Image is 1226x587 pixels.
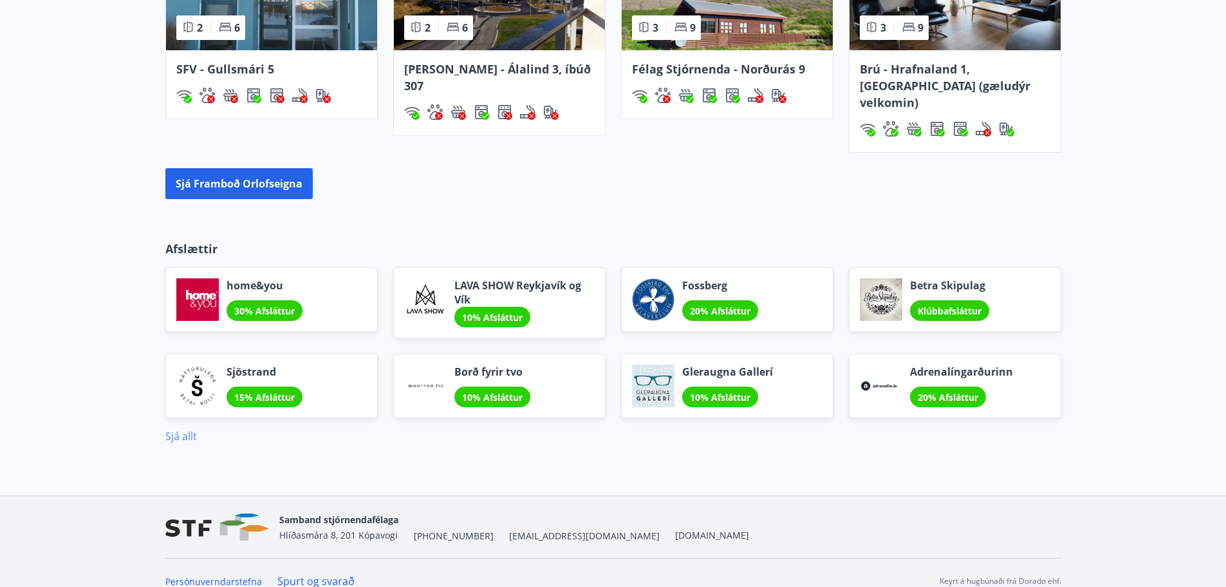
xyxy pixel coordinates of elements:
[682,278,758,293] span: Fossberg
[462,311,523,323] span: 10% Afsláttur
[165,168,313,199] button: Sjá framboð orlofseigna
[690,305,750,317] span: 20% Afsláttur
[246,88,261,103] div: Þvottavél
[999,121,1014,137] div: Hleðslustöð fyrir rafbíla
[725,88,740,103] img: hddCLTAnxqFUMr1fxmbGG8zWilo2syolR0f9UjPn.svg
[725,88,740,103] div: Þurrkari
[940,575,1061,587] p: Keyrt á hugbúnaði frá Dorado ehf.
[223,88,238,103] img: h89QDIuHlAdpqTriuIvuEWkTH976fOgBEOOeu1mi.svg
[883,121,898,137] img: pxcaIm5dSOV3FS4whs1soiYWTwFQvksT25a9J10C.svg
[678,88,694,103] img: h89QDIuHlAdpqTriuIvuEWkTH976fOgBEOOeu1mi.svg
[497,104,512,120] img: hddCLTAnxqFUMr1fxmbGG8zWilo2syolR0f9UjPn.svg
[860,61,1030,110] span: Brú - Hrafnaland 1, [GEOGRAPHIC_DATA] (gæludýr velkomin)
[906,121,922,137] div: Heitur pottur
[223,88,238,103] div: Heitur pottur
[404,61,591,93] span: [PERSON_NAME] - Álalind 3, íbúð 307
[860,121,875,137] div: Þráðlaust net
[682,365,773,379] span: Gleraugna Gallerí
[462,391,523,403] span: 10% Afsláttur
[771,88,786,103] img: nH7E6Gw2rvWFb8XaSdRp44dhkQaj4PJkOoRYItBQ.svg
[234,391,295,403] span: 15% Afsláttur
[165,240,1061,257] p: Afslættir
[748,88,763,103] div: Reykingar / Vape
[227,365,302,379] span: Sjöstrand
[952,121,968,137] img: hddCLTAnxqFUMr1fxmbGG8zWilo2syolR0f9UjPn.svg
[701,88,717,103] img: Dl16BY4EX9PAW649lg1C3oBuIaAsR6QVDQBO2cTm.svg
[176,88,192,103] div: Þráðlaust net
[200,88,215,103] img: pxcaIm5dSOV3FS4whs1soiYWTwFQvksT25a9J10C.svg
[279,514,398,526] span: Samband stjórnendafélaga
[234,305,295,317] span: 30% Afsláttur
[675,529,749,541] a: [DOMAIN_NAME]
[292,88,308,103] img: QNIUl6Cv9L9rHgMXwuzGLuiJOj7RKqxk9mBFPqjq.svg
[906,121,922,137] img: h89QDIuHlAdpqTriuIvuEWkTH976fOgBEOOeu1mi.svg
[653,21,658,35] span: 3
[450,104,466,120] img: h89QDIuHlAdpqTriuIvuEWkTH976fOgBEOOeu1mi.svg
[269,88,284,103] div: Þurrkari
[543,104,559,120] div: Hleðslustöð fyrir rafbíla
[910,365,1013,379] span: Adrenalíngarðurinn
[520,104,535,120] div: Reykingar / Vape
[227,278,302,293] span: home&you
[165,514,269,541] img: vjCaq2fThgY3EUYqSgpjEiBg6WP39ov69hlhuPVN.png
[292,88,308,103] div: Reykingar / Vape
[860,121,875,137] img: HJRyFFsYp6qjeUYhR4dAD8CaCEsnIFYZ05miwXoh.svg
[234,21,240,35] span: 6
[176,61,274,77] span: SFV - Gullsmári 5
[165,429,197,443] a: Sjá allt
[279,529,398,541] span: Hlíðasmára 8, 201 Kópavogi
[976,121,991,137] img: QNIUl6Cv9L9rHgMXwuzGLuiJOj7RKqxk9mBFPqjq.svg
[454,278,595,307] span: LAVA SHOW Reykjavík og Vík
[474,104,489,120] div: Þvottavél
[918,21,924,35] span: 9
[910,278,989,293] span: Betra Skipulag
[462,21,468,35] span: 6
[497,104,512,120] div: Þurrkari
[880,21,886,35] span: 3
[701,88,717,103] div: Þvottavél
[246,88,261,103] img: Dl16BY4EX9PAW649lg1C3oBuIaAsR6QVDQBO2cTm.svg
[197,21,203,35] span: 2
[200,88,215,103] div: Gæludýr
[918,391,978,403] span: 20% Afsláttur
[425,21,431,35] span: 2
[655,88,671,103] div: Gæludýr
[918,305,981,317] span: Klúbbafsláttur
[543,104,559,120] img: nH7E6Gw2rvWFb8XaSdRp44dhkQaj4PJkOoRYItBQ.svg
[748,88,763,103] img: QNIUl6Cv9L9rHgMXwuzGLuiJOj7RKqxk9mBFPqjq.svg
[509,530,660,543] span: [EMAIL_ADDRESS][DOMAIN_NAME]
[315,88,331,103] img: nH7E6Gw2rvWFb8XaSdRp44dhkQaj4PJkOoRYItBQ.svg
[454,365,530,379] span: Borð fyrir tvo
[427,104,443,120] img: pxcaIm5dSOV3FS4whs1soiYWTwFQvksT25a9J10C.svg
[929,121,945,137] div: Þvottavél
[269,88,284,103] img: hddCLTAnxqFUMr1fxmbGG8zWilo2syolR0f9UjPn.svg
[632,88,647,103] img: HJRyFFsYp6qjeUYhR4dAD8CaCEsnIFYZ05miwXoh.svg
[414,530,494,543] span: [PHONE_NUMBER]
[999,121,1014,137] img: nH7E6Gw2rvWFb8XaSdRp44dhkQaj4PJkOoRYItBQ.svg
[771,88,786,103] div: Hleðslustöð fyrir rafbíla
[690,391,750,403] span: 10% Afsláttur
[404,104,420,120] div: Þráðlaust net
[427,104,443,120] div: Gæludýr
[655,88,671,103] img: pxcaIm5dSOV3FS4whs1soiYWTwFQvksT25a9J10C.svg
[929,121,945,137] img: Dl16BY4EX9PAW649lg1C3oBuIaAsR6QVDQBO2cTm.svg
[315,88,331,103] div: Hleðslustöð fyrir rafbíla
[520,104,535,120] img: QNIUl6Cv9L9rHgMXwuzGLuiJOj7RKqxk9mBFPqjq.svg
[632,61,805,77] span: Félag Stjórnenda - Norðurás 9
[952,121,968,137] div: Þurrkari
[176,88,192,103] img: HJRyFFsYp6qjeUYhR4dAD8CaCEsnIFYZ05miwXoh.svg
[678,88,694,103] div: Heitur pottur
[883,121,898,137] div: Gæludýr
[404,104,420,120] img: HJRyFFsYp6qjeUYhR4dAD8CaCEsnIFYZ05miwXoh.svg
[450,104,466,120] div: Heitur pottur
[632,88,647,103] div: Þráðlaust net
[976,121,991,137] div: Reykingar / Vape
[690,21,696,35] span: 9
[474,104,489,120] img: Dl16BY4EX9PAW649lg1C3oBuIaAsR6QVDQBO2cTm.svg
